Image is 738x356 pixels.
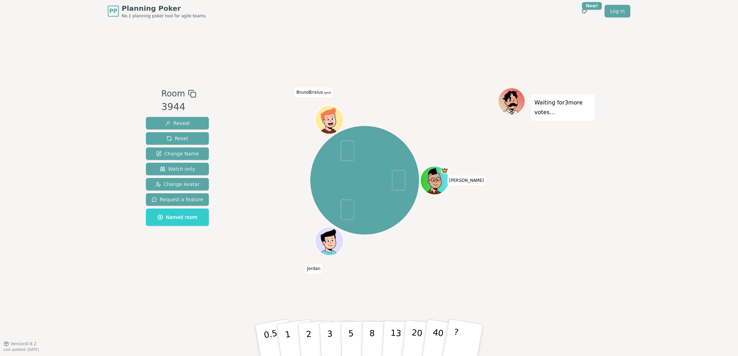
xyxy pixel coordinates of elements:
p: Waiting for 3 more votes... [534,98,591,117]
span: No.1 planning poker tool for agile teams [122,13,206,19]
button: Watch only [146,163,209,175]
span: Reset [166,135,188,142]
button: New! [578,5,591,17]
button: Click to change your avatar [316,106,343,133]
span: Click to change your name [305,264,322,273]
span: (you) [323,91,331,94]
button: Request a feature [146,193,209,206]
span: Last updated: [DATE] [3,348,39,351]
div: New! [582,2,602,10]
span: Change Avatar [155,181,200,188]
div: 3944 [161,100,196,114]
span: Request a feature [151,196,203,203]
button: Reveal [146,117,209,129]
span: Reveal [165,120,190,127]
span: Click to change your name [448,176,486,185]
button: Version0.9.2 [3,341,36,347]
span: Watch only [160,166,195,172]
button: Change Name [146,147,209,160]
span: Version 0.9.2 [10,341,36,347]
span: Named room [157,214,197,221]
span: Planning Poker [122,3,206,13]
span: Click to change your name [295,87,333,97]
a: PPPlanning PokerNo.1 planning poker tool for agile teams [108,3,206,19]
a: Log in [605,5,630,17]
span: PP [109,7,117,15]
button: Change Avatar [146,178,209,190]
button: Reset [146,132,209,145]
span: Change Name [156,150,199,157]
span: Toce is the host [441,167,449,174]
span: Room [161,87,185,100]
button: Named room [146,209,209,226]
